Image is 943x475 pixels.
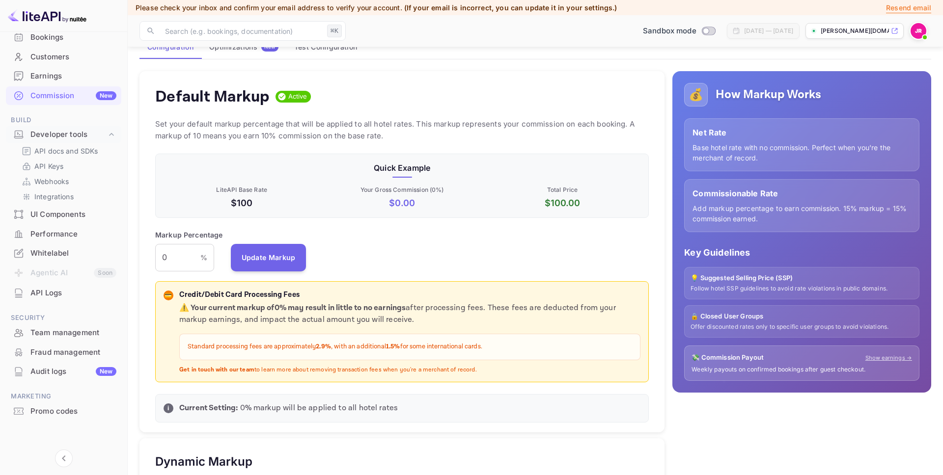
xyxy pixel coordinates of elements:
[691,285,913,293] p: Follow hotel SSP guidelines to avoid rate violations in public domains.
[6,244,121,263] div: Whitelabel
[691,323,913,331] p: Offer discounted rates only to specific user groups to avoid violations.
[179,402,640,414] p: 0 % markup will be applied to all hotel rates
[30,32,116,43] div: Bookings
[6,28,121,46] a: Bookings
[18,144,117,158] div: API docs and SDKs
[684,246,919,259] p: Key Guidelines
[30,90,116,102] div: Commission
[22,191,113,202] a: Integrations
[22,146,113,156] a: API docs and SDKs
[691,273,913,283] p: 💡 Suggested Selling Price (SSP)
[30,129,107,140] div: Developer tools
[6,323,121,342] a: Team management
[188,342,632,352] p: Standard processing fees are approximately , with an additional for some international cards.
[30,71,116,82] div: Earnings
[30,366,116,377] div: Audit logs
[316,343,331,351] strong: 2.9%
[865,354,912,362] a: Show earnings →
[155,244,200,271] input: 0
[30,52,116,63] div: Customers
[284,92,311,102] span: Active
[6,402,121,421] div: Promo codes
[6,28,121,47] div: Bookings
[484,196,640,210] p: $ 100.00
[22,161,113,171] a: API Keys
[689,86,703,104] p: 💰
[6,391,121,402] span: Marketing
[30,406,116,417] div: Promo codes
[8,8,86,24] img: LiteAPI logo
[6,126,121,143] div: Developer tools
[6,67,121,85] a: Earnings
[34,161,63,171] p: API Keys
[155,454,252,470] h5: Dynamic Markup
[911,23,926,39] img: John Richards
[643,26,696,37] span: Sandbox mode
[155,230,223,240] p: Markup Percentage
[179,290,640,301] p: Credit/Debit Card Processing Fees
[6,86,121,105] a: CommissionNew
[324,185,480,194] p: Your Gross Commission ( 0 %)
[6,86,121,106] div: CommissionNew
[716,87,821,103] h5: How Markup Works
[639,26,719,37] div: Switch to Production mode
[6,402,121,420] a: Promo codes
[693,203,911,224] p: Add markup percentage to earn commission. 15% markup = 15% commission earned.
[159,21,323,41] input: Search (e.g. bookings, documentation)
[136,3,402,12] span: Please check your inbox and confirm your email address to verify your account.
[6,284,121,303] div: API Logs
[96,91,116,100] div: New
[693,127,911,138] p: Net Rate
[386,343,400,351] strong: 1.5%
[692,366,912,374] p: Weekly payouts on confirmed bookings after guest checkout.
[324,196,480,210] p: $ 0.00
[6,313,121,323] span: Security
[6,205,121,224] div: UI Components
[18,159,117,173] div: API Keys
[821,26,889,35] p: [PERSON_NAME][DOMAIN_NAME]...
[18,174,117,188] div: Webhooks
[404,3,617,12] span: (If your email is incorrect, you can update it in your settings.)
[231,244,306,271] button: Update Markup
[164,196,320,210] p: $100
[6,48,121,66] a: Customers
[30,248,116,259] div: Whitelabel
[6,362,121,381] div: Audit logsNew
[6,343,121,361] a: Fraud management
[691,312,913,321] p: 🔒 Closed User Groups
[484,185,640,194] p: Total Price
[179,403,238,413] strong: Current Setting:
[6,323,121,343] div: Team management
[327,25,342,37] div: ⌘K
[155,118,649,142] p: Set your default markup percentage that will be applied to all hotel rates. This markup represent...
[179,366,640,374] p: to learn more about removing transaction fees when you're a merchant of record.
[6,284,121,302] a: API Logs
[22,176,113,186] a: Webhooks
[6,205,121,223] a: UI Components
[164,162,640,174] p: Quick Example
[200,252,207,263] p: %
[693,187,911,199] p: Commissionable Rate
[55,449,73,467] button: Collapse navigation
[179,303,406,313] strong: ⚠️ Your current markup of 0 % may result in little to no earnings
[179,366,254,373] strong: Get in touch with our team
[6,115,121,126] span: Build
[6,48,121,67] div: Customers
[18,189,117,204] div: Integrations
[6,343,121,362] div: Fraud management
[155,87,270,106] h4: Default Markup
[167,404,169,413] p: i
[96,367,116,376] div: New
[693,142,911,163] p: Base hotel rate with no commission. Perfect when you're the merchant of record.
[692,353,764,363] p: 💸 Commission Payout
[179,302,640,326] p: after processing fees. These fees are deducted from your markup earnings, and impact the actual a...
[164,185,320,194] p: LiteAPI Base Rate
[30,327,116,339] div: Team management
[744,26,793,35] div: [DATE] — [DATE]
[886,2,931,13] p: Resend email
[30,229,116,240] div: Performance
[6,244,121,262] a: Whitelabel
[30,347,116,358] div: Fraud management
[6,225,121,244] div: Performance
[34,146,98,156] p: API docs and SDKs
